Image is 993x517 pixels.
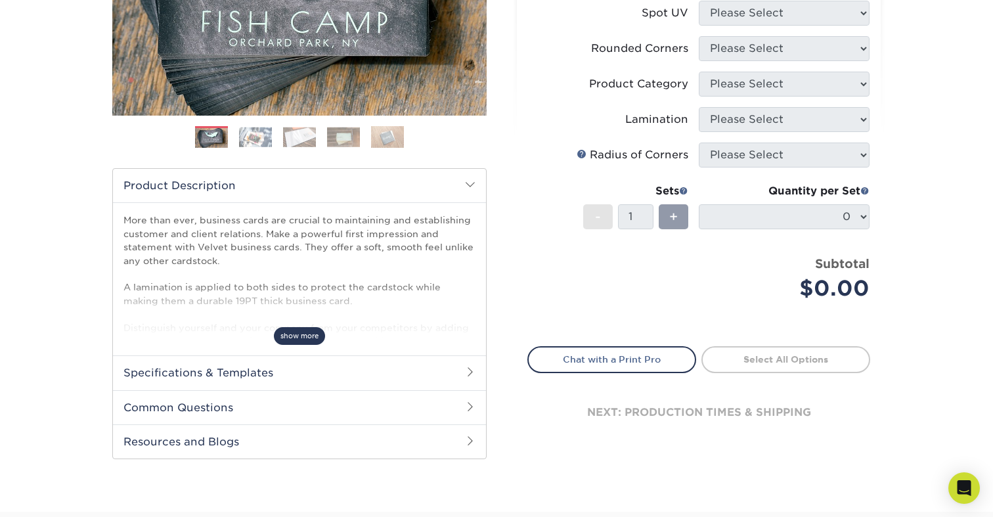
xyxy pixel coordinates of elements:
div: Spot UV [642,5,688,21]
span: - [595,207,601,227]
div: Lamination [625,112,688,127]
p: More than ever, business cards are crucial to maintaining and establishing customer and client re... [123,214,475,428]
h2: Resources and Blogs [113,424,486,459]
img: Business Cards 05 [371,125,404,148]
div: $0.00 [709,273,870,304]
h2: Specifications & Templates [113,355,486,390]
div: Sets [583,183,688,199]
img: Business Cards 02 [239,127,272,147]
a: Chat with a Print Pro [527,346,696,372]
a: Select All Options [701,346,870,372]
div: Radius of Corners [577,147,688,163]
img: Business Cards 04 [327,127,360,147]
h2: Product Description [113,169,486,202]
div: Open Intercom Messenger [948,472,980,504]
div: Quantity per Set [699,183,870,199]
div: Product Category [589,76,688,92]
span: show more [274,327,325,345]
span: + [669,207,678,227]
img: Business Cards 03 [283,127,316,147]
div: next: production times & shipping [527,373,870,452]
img: Business Cards 01 [195,122,228,154]
h2: Common Questions [113,390,486,424]
div: Rounded Corners [591,41,688,56]
strong: Subtotal [815,256,870,271]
